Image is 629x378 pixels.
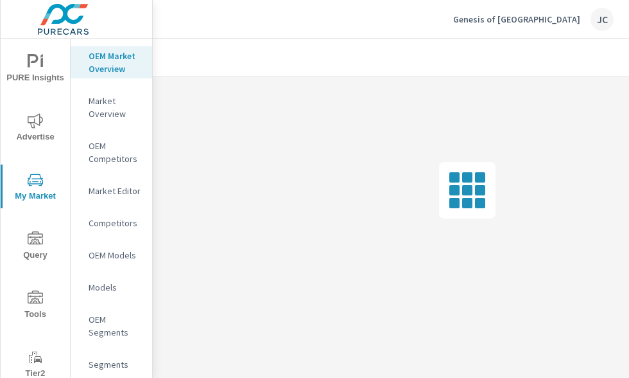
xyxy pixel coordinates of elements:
[71,278,152,297] div: Models
[4,172,66,204] span: My Market
[453,14,580,25] p: Genesis of [GEOGRAPHIC_DATA]
[89,249,142,262] p: OEM Models
[71,91,152,123] div: Market Overview
[4,231,66,263] span: Query
[89,50,142,75] p: OEM Market Overview
[4,54,66,85] span: PURE Insights
[71,246,152,265] div: OEM Models
[89,281,142,294] p: Models
[590,8,614,31] div: JC
[4,113,66,145] span: Advertise
[89,358,142,371] p: Segments
[89,184,142,197] p: Market Editor
[89,94,142,120] p: Market Overview
[71,355,152,374] div: Segments
[89,139,142,165] p: OEM Competitors
[4,291,66,322] span: Tools
[71,310,152,342] div: OEM Segments
[71,136,152,168] div: OEM Competitors
[71,181,152,201] div: Market Editor
[89,217,142,230] p: Competitors
[71,213,152,233] div: Competitors
[89,313,142,339] p: OEM Segments
[71,46,152,78] div: OEM Market Overview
